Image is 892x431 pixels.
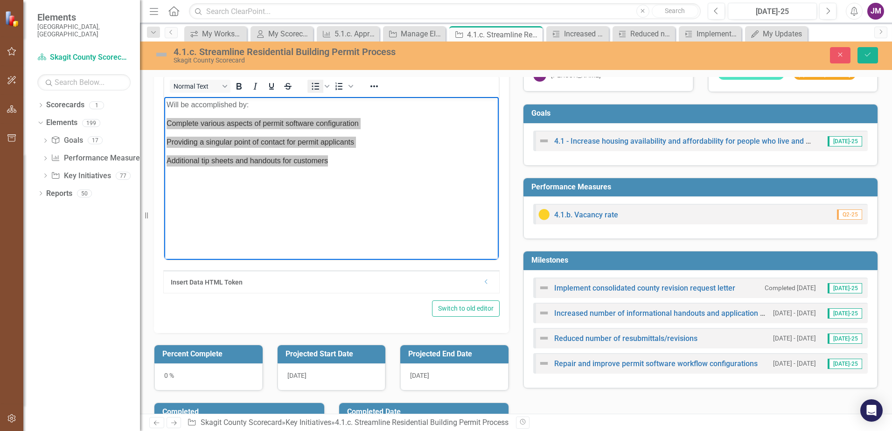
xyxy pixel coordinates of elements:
[51,135,83,146] a: Goals
[630,28,673,40] div: Reduced number of resubmittals/revisions
[37,23,131,38] small: [GEOGRAPHIC_DATA], [GEOGRAPHIC_DATA]
[247,80,263,93] button: Italic
[747,28,805,40] a: My Updates
[46,100,84,111] a: Scorecards
[408,350,504,358] h3: Projected End Date
[5,10,21,27] img: ClearPoint Strategy
[37,74,131,90] input: Search Below...
[385,28,443,40] a: Manage Elements
[615,28,673,40] a: Reduced number of resubmittals/revisions
[867,3,884,20] button: JM
[347,408,504,416] h3: Completed Date
[334,28,377,40] div: 5.1.c. Approved permits
[773,309,816,318] small: [DATE] - [DATE]
[554,334,697,343] a: Reduced number of resubmittals/revisions
[538,307,550,319] img: Not Defined
[554,309,791,318] a: Increased number of informational handouts and application guidance
[335,418,509,427] div: 4.1.c. Streamline Residential Building Permit Process
[77,189,92,197] div: 50
[554,284,735,292] a: Implement consolidated county revision request letter
[287,372,307,379] span: [DATE]
[828,136,862,146] span: [DATE]-25
[728,3,817,20] button: [DATE]-25
[554,359,758,368] a: Repair and improve permit software workflow configurations
[171,278,478,287] div: Insert Data HTML Token
[432,300,500,317] button: Switch to old editor
[538,358,550,369] img: Not Defined
[37,12,131,23] span: Elements
[170,80,230,93] button: Block Normal Text
[773,334,816,343] small: [DATE] - [DATE]
[681,28,739,40] a: Implement consolidated county revision request letter
[837,209,862,220] span: Q2-25
[538,209,550,220] img: Caution
[401,28,443,40] div: Manage Elements
[286,418,331,427] a: Key Initiatives
[88,137,103,145] div: 17
[564,28,606,40] div: Increased number of informational handouts and application guidance
[174,47,560,57] div: 4.1.c. Streamline Residential Building Permit Process
[554,210,618,219] a: 4.1.b. Vacancy rate
[164,97,499,260] iframe: Rich Text Area
[531,183,873,191] h3: Performance Measures
[538,333,550,344] img: Not Defined
[828,283,862,293] span: [DATE]-25
[51,171,111,181] a: Key Initiatives
[162,350,258,358] h3: Percent Complete
[860,399,883,422] div: Open Intercom Messenger
[652,5,698,18] button: Search
[162,408,320,416] h3: Completed
[538,282,550,293] img: Not Defined
[467,29,540,41] div: 4.1.c. Streamline Residential Building Permit Process
[82,119,100,127] div: 199
[116,172,131,180] div: 77
[154,363,263,390] div: 0 %
[549,28,606,40] a: Increased number of informational handouts and application guidance
[538,135,550,146] img: Not Defined
[46,188,72,199] a: Reports
[531,256,873,264] h3: Milestones
[268,28,311,40] div: My Scorecard
[828,334,862,344] span: [DATE]-25
[763,28,805,40] div: My Updates
[202,28,244,40] div: My Workspace
[697,28,739,40] div: Implement consolidated county revision request letter
[174,57,560,64] div: Skagit County Scorecard
[366,80,382,93] button: Reveal or hide additional toolbar items
[286,350,381,358] h3: Projected Start Date
[154,47,169,62] img: Not Defined
[665,7,685,14] span: Search
[307,80,331,93] div: Bullet list
[253,28,311,40] a: My Scorecard
[46,118,77,128] a: Elements
[410,372,429,379] span: [DATE]
[319,28,377,40] a: 5.1.c. Approved permits
[51,153,143,164] a: Performance Measures
[187,28,244,40] a: My Workspace
[773,359,816,368] small: [DATE] - [DATE]
[828,308,862,319] span: [DATE]-25
[765,284,816,292] small: Completed [DATE]
[264,80,279,93] button: Underline
[189,3,701,20] input: Search ClearPoint...
[731,6,814,17] div: [DATE]-25
[331,80,355,93] div: Numbered list
[174,83,219,90] span: Normal Text
[231,80,247,93] button: Bold
[280,80,296,93] button: Strikethrough
[89,101,104,109] div: 1
[37,52,131,63] a: Skagit County Scorecard
[531,109,873,118] h3: Goals
[201,418,282,427] a: Skagit County Scorecard
[828,359,862,369] span: [DATE]-25
[187,417,509,428] div: » »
